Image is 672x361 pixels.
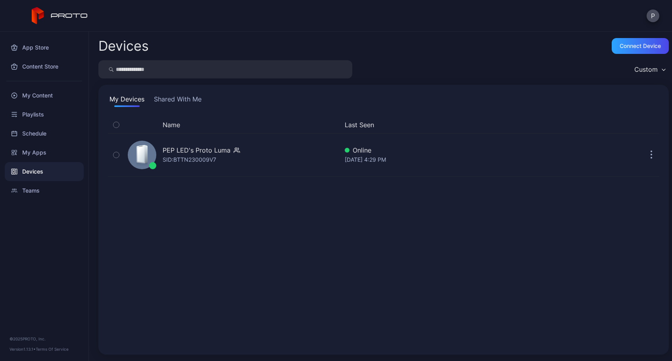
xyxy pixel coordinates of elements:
a: Devices [5,162,84,181]
button: Shared With Me [152,94,203,107]
button: Last Seen [345,120,556,130]
div: Custom [634,65,658,73]
h2: Devices [98,39,149,53]
button: P [647,10,659,22]
a: Terms Of Service [36,347,69,351]
a: Teams [5,181,84,200]
div: SID: BTTN230009V7 [163,155,216,164]
div: Options [643,120,659,130]
button: Connect device [612,38,669,54]
a: My Content [5,86,84,105]
button: My Devices [108,94,146,107]
div: Update Device [563,120,634,130]
a: Playlists [5,105,84,124]
button: Custom [630,60,669,78]
div: Online [345,145,559,155]
a: Content Store [5,57,84,76]
a: My Apps [5,143,84,162]
span: Version 1.13.1 • [10,347,36,351]
div: PEP LED's Proto Luma [163,145,230,155]
div: Connect device [620,43,661,49]
div: [DATE] 4:29 PM [345,155,559,164]
button: Name [163,120,180,130]
a: Schedule [5,124,84,143]
a: App Store [5,38,84,57]
div: © 2025 PROTO, Inc. [10,336,79,342]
